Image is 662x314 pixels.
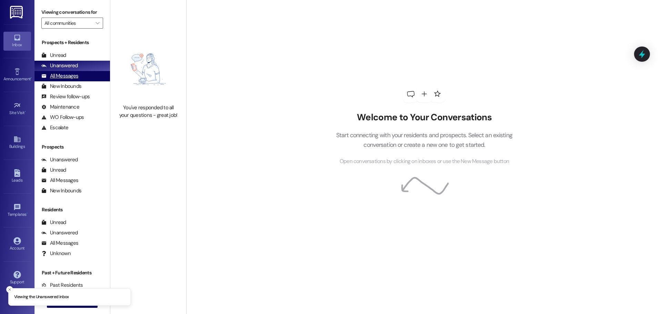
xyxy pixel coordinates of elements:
div: Unanswered [41,62,78,69]
a: Templates • [3,201,31,220]
div: All Messages [41,177,78,184]
a: Leads [3,167,31,186]
div: Past + Future Residents [34,269,110,276]
h2: Welcome to Your Conversations [325,112,523,123]
p: Start connecting with your residents and prospects. Select an existing conversation or create a n... [325,130,523,150]
div: Maintenance [41,103,79,111]
a: Support [3,269,31,287]
span: • [25,109,26,114]
span: • [27,211,28,216]
span: Open conversations by clicking on inboxes or use the New Message button [340,157,509,166]
div: Escalate [41,124,68,131]
div: Past Residents [41,282,83,289]
div: New Inbounds [41,83,81,90]
span: • [31,75,32,80]
input: All communities [44,18,92,29]
a: Buildings [3,133,31,152]
div: Residents [34,206,110,213]
label: Viewing conversations for [41,7,103,18]
div: Prospects [34,143,110,151]
a: Inbox [3,32,31,50]
a: Site Visit • [3,100,31,118]
div: Review follow-ups [41,93,90,100]
div: Unread [41,219,66,226]
div: You've responded to all your questions - great job! [118,104,179,119]
button: Close toast [6,286,13,293]
div: WO Follow-ups [41,114,84,121]
img: empty-state [118,38,179,101]
i:  [96,20,99,26]
img: ResiDesk Logo [10,6,24,19]
a: Account [3,235,31,254]
div: Unread [41,52,66,59]
div: All Messages [41,240,78,247]
div: Prospects + Residents [34,39,110,46]
div: Unanswered [41,229,78,236]
div: Unread [41,166,66,174]
div: Unknown [41,250,71,257]
p: Viewing the Unanswered inbox [14,294,69,300]
div: Unanswered [41,156,78,163]
div: New Inbounds [41,187,81,194]
div: All Messages [41,72,78,80]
